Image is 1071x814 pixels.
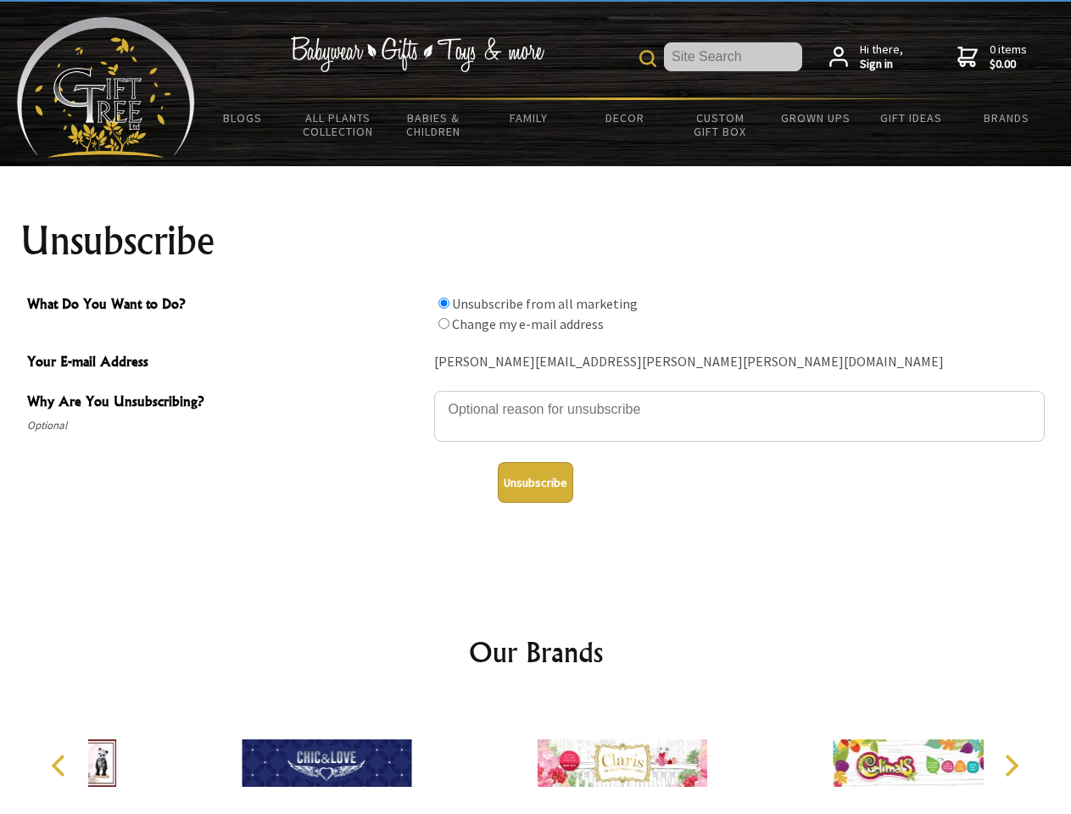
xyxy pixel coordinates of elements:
label: Change my e-mail address [452,315,604,332]
span: Your E-mail Address [27,351,426,376]
a: Babies & Children [386,100,482,149]
a: Hi there,Sign in [829,42,903,72]
a: Custom Gift Box [672,100,768,149]
button: Next [992,747,1029,784]
img: product search [639,50,656,67]
a: Brands [959,100,1055,136]
button: Unsubscribe [498,462,573,503]
a: Decor [577,100,672,136]
textarea: Why Are You Unsubscribing? [434,391,1045,442]
h2: Our Brands [34,632,1038,672]
a: All Plants Collection [291,100,387,149]
input: Site Search [664,42,802,71]
strong: $0.00 [990,57,1027,72]
a: Grown Ups [767,100,863,136]
button: Previous [42,747,80,784]
div: [PERSON_NAME][EMAIL_ADDRESS][PERSON_NAME][PERSON_NAME][DOMAIN_NAME] [434,349,1045,376]
a: Gift Ideas [863,100,959,136]
strong: Sign in [860,57,903,72]
h1: Unsubscribe [20,220,1051,261]
a: BLOGS [195,100,291,136]
span: What Do You Want to Do? [27,293,426,318]
label: Unsubscribe from all marketing [452,295,638,312]
input: What Do You Want to Do? [438,318,449,329]
img: Babywear - Gifts - Toys & more [290,36,544,72]
a: 0 items$0.00 [957,42,1027,72]
span: Hi there, [860,42,903,72]
span: Why Are You Unsubscribing? [27,391,426,415]
span: Optional [27,415,426,436]
img: Babyware - Gifts - Toys and more... [17,17,195,158]
a: Family [482,100,577,136]
span: 0 items [990,42,1027,72]
input: What Do You Want to Do? [438,298,449,309]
